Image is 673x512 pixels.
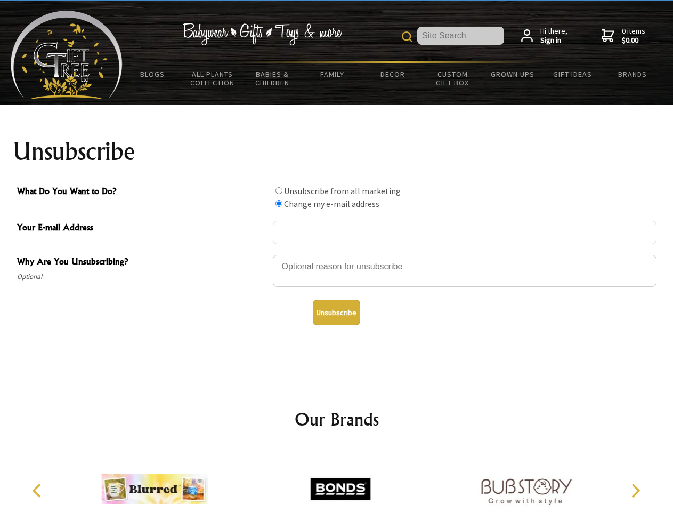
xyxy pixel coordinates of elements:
a: Grown Ups [482,63,542,85]
span: Optional [17,270,267,283]
span: Hi there, [540,27,567,45]
a: Babies & Children [242,63,303,94]
a: Custom Gift Box [423,63,483,94]
label: Unsubscribe from all marketing [284,186,401,196]
h1: Unsubscribe [13,139,661,164]
img: Babywear - Gifts - Toys & more [182,23,342,45]
a: All Plants Collection [183,63,243,94]
span: What Do You Want to Do? [17,185,267,200]
button: Next [623,479,647,502]
input: What Do You Want to Do? [275,187,282,194]
span: Why Are You Unsubscribing? [17,255,267,270]
button: Previous [27,479,50,502]
a: Gift Ideas [542,63,603,85]
h2: Our Brands [21,406,652,432]
input: What Do You Want to Do? [275,200,282,207]
label: Change my e-mail address [284,198,379,209]
a: Decor [362,63,423,85]
a: Brands [603,63,663,85]
img: Babyware - Gifts - Toys and more... [11,11,123,99]
a: BLOGS [123,63,183,85]
span: 0 items [622,26,645,45]
a: Family [303,63,363,85]
input: Your E-mail Address [273,221,656,244]
img: product search [402,31,412,42]
strong: Sign in [540,36,567,45]
textarea: Why Are You Unsubscribing? [273,255,656,287]
button: Unsubscribe [313,300,360,325]
span: Your E-mail Address [17,221,267,236]
strong: $0.00 [622,36,645,45]
input: Site Search [417,27,504,45]
a: 0 items$0.00 [602,27,645,45]
a: Hi there,Sign in [521,27,567,45]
